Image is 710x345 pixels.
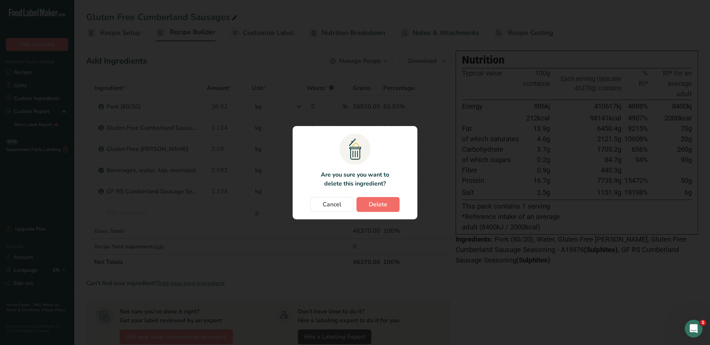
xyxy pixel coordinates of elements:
iframe: Intercom live chat [685,320,703,338]
span: 1 [700,320,706,326]
span: Cancel [323,200,341,209]
button: Delete [356,197,400,212]
p: Are you sure you want to delete this ingredient? [316,170,393,188]
button: Cancel [310,197,354,212]
span: Delete [369,200,387,209]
